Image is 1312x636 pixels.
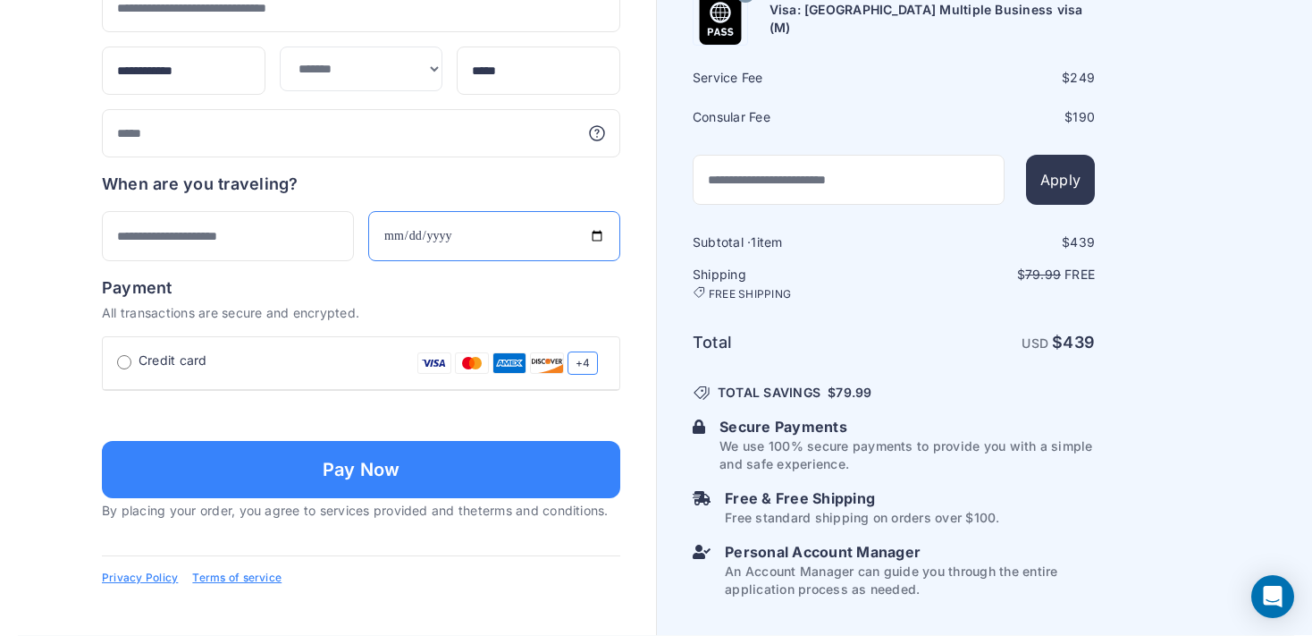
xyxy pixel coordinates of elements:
h6: Total [693,331,892,356]
h6: Consular Fee [693,109,892,127]
span: 190 [1072,110,1095,125]
span: 249 [1070,71,1095,86]
div: $ [896,234,1095,252]
p: Free standard shipping on orders over $100. [725,510,999,528]
svg: More information [588,124,606,142]
button: Pay Now [102,441,620,498]
h6: Payment [102,276,620,301]
h6: Secure Payments [719,417,1095,438]
span: FREE SHIPPING [709,288,791,302]
p: $ [896,267,1095,284]
strong: $ [1052,334,1095,352]
span: Credit card [139,352,207,369]
h6: Subtotal · item [693,234,892,252]
span: $ [828,385,871,403]
span: 1 [751,235,756,250]
div: $ [896,70,1095,88]
h6: Personal Account Manager [725,542,1095,564]
p: We use 100% secure payments to provide you with a simple and safe experience. [719,438,1095,474]
span: 79.99 [1025,267,1061,283]
img: Visa Card [417,352,451,375]
img: Amex [492,352,526,375]
p: By placing your order, you agree to services provided and the . [102,502,620,520]
a: Terms of service [192,571,282,585]
span: 79.99 [836,386,871,401]
h6: Service Fee [693,70,892,88]
span: USD [1022,336,1048,352]
img: Mastercard [455,352,489,375]
a: terms and conditions [478,503,605,518]
h6: When are you traveling? [102,172,299,197]
h6: Free & Free Shipping [725,488,999,510]
span: TOTAL SAVINGS [718,385,820,403]
span: Free [1064,267,1095,283]
p: An Account Manager can guide you through the entire application process as needed. [725,564,1095,599]
button: Apply [1026,156,1095,206]
h6: Visa: [GEOGRAPHIC_DATA] Multiple Business visa (M) [770,2,1095,38]
a: Privacy Policy [102,571,178,585]
span: 439 [1070,235,1095,250]
img: Discover [530,352,564,375]
h6: Shipping [693,267,892,302]
span: 439 [1063,334,1095,352]
div: $ [896,109,1095,127]
p: All transactions are secure and encrypted. [102,304,620,322]
span: +4 [568,352,598,375]
div: Open Intercom Messenger [1251,575,1294,618]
